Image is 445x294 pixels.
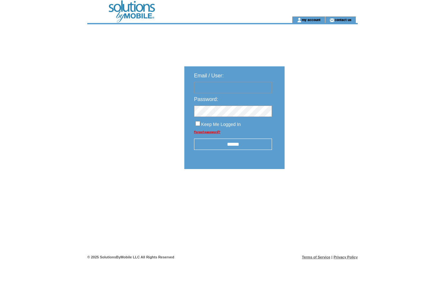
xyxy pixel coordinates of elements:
span: Password: [194,96,218,102]
a: contact us [334,17,352,22]
img: transparent.png;jsessionid=BC194BD567ED0915CC60E7A2137FA1EA [303,185,336,193]
a: Terms of Service [302,255,331,259]
span: Keep Me Logged In [201,122,241,127]
span: © 2025 SolutionsByMobile LLC All Rights Reserved [87,255,174,259]
img: account_icon.gif;jsessionid=BC194BD567ED0915CC60E7A2137FA1EA [297,17,302,23]
img: contact_us_icon.gif;jsessionid=BC194BD567ED0915CC60E7A2137FA1EA [330,17,334,23]
span: Email / User: [194,73,224,78]
a: Forgot password? [194,130,220,134]
span: | [331,255,332,259]
a: my account [302,17,320,22]
a: Privacy Policy [333,255,358,259]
